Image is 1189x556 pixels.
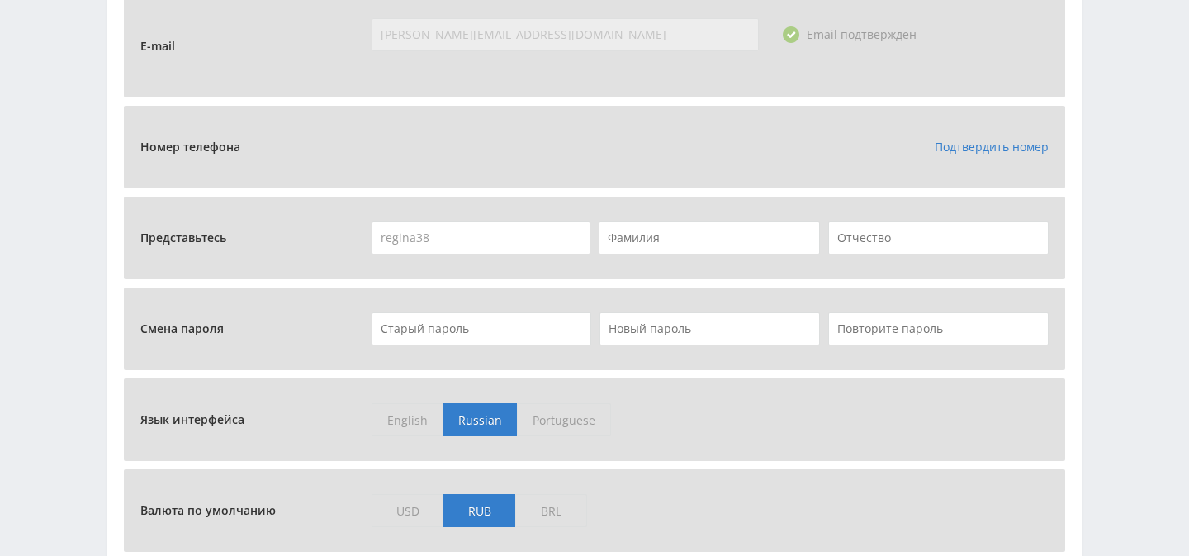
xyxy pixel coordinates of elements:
[599,221,819,254] input: Фамилия
[517,403,611,436] span: Portuguese
[828,221,1049,254] input: Отчество
[140,312,232,345] span: Смена пароля
[372,312,592,345] input: Старый пароль
[140,30,183,63] span: E-mail
[372,494,443,527] span: USD
[515,494,587,527] span: BRL
[443,494,515,527] span: RUB
[140,131,249,164] span: Номер телефона
[599,312,820,345] input: Новый пароль
[372,403,443,436] span: English
[140,403,253,436] span: Язык интерфейса
[140,494,284,527] span: Валюта по умолчанию
[443,403,517,436] span: Russian
[828,312,1049,345] input: Повторите пароль
[140,221,234,254] span: Представьтесь
[372,221,591,254] input: Имя
[807,26,917,42] span: Email подтвержден
[935,139,1049,154] a: Подтвердить номер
